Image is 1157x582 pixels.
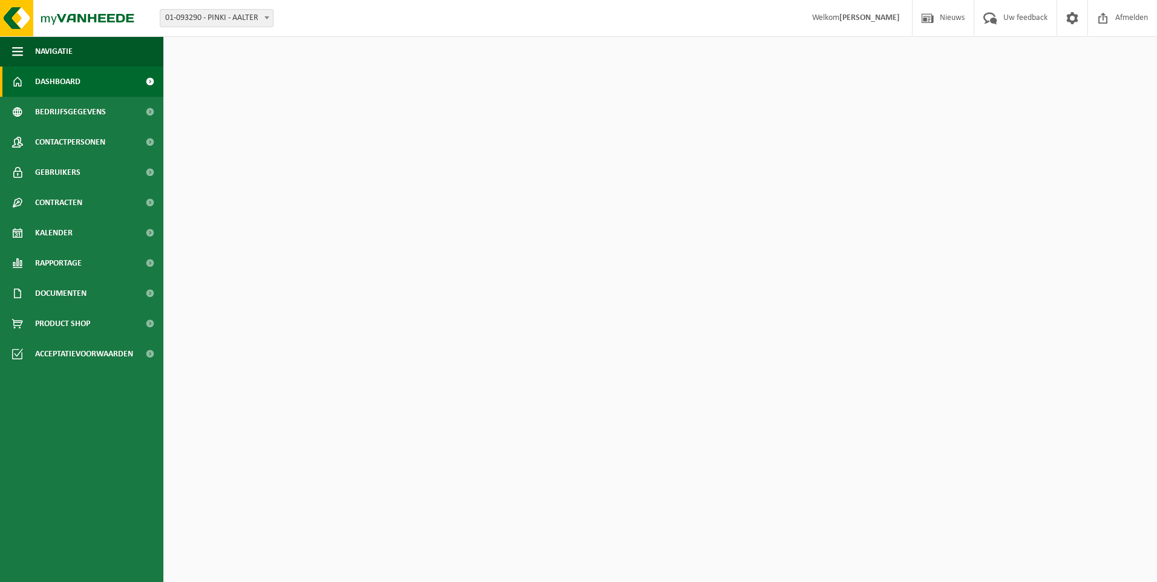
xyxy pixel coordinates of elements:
[35,97,106,127] span: Bedrijfsgegevens
[35,339,133,369] span: Acceptatievoorwaarden
[160,9,274,27] span: 01-093290 - PINKI - AALTER
[35,218,73,248] span: Kalender
[839,13,900,22] strong: [PERSON_NAME]
[35,127,105,157] span: Contactpersonen
[35,188,82,218] span: Contracten
[35,67,80,97] span: Dashboard
[35,157,80,188] span: Gebruikers
[35,278,87,309] span: Documenten
[160,10,273,27] span: 01-093290 - PINKI - AALTER
[35,36,73,67] span: Navigatie
[35,309,90,339] span: Product Shop
[35,248,82,278] span: Rapportage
